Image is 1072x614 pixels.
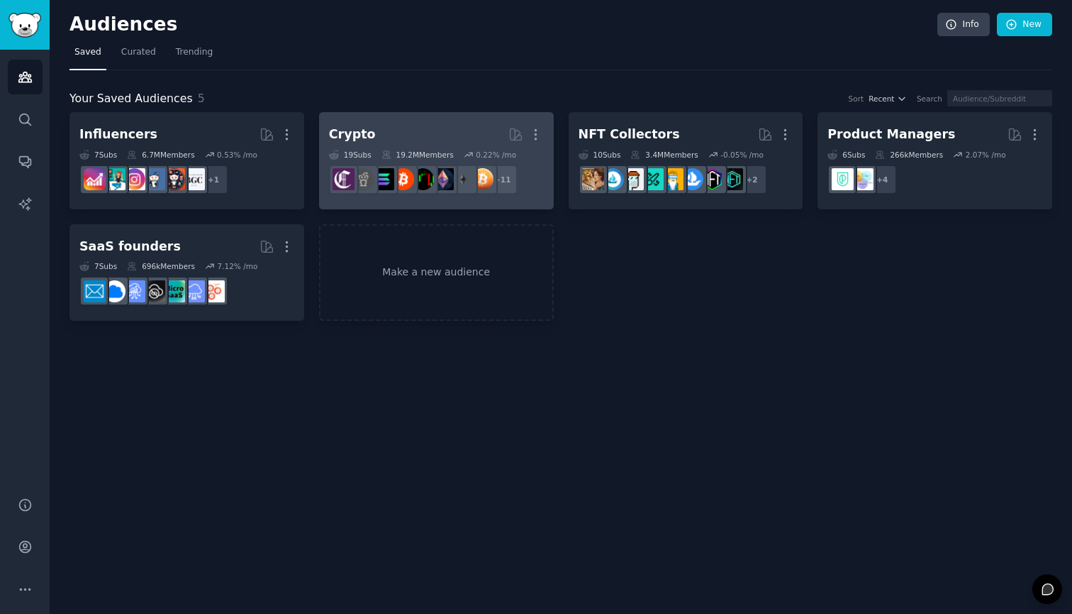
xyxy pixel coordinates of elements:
[199,165,228,194] div: + 1
[171,41,218,70] a: Trending
[143,280,165,302] img: NoCodeSaaS
[217,150,257,160] div: 0.53 % /mo
[69,112,304,209] a: Influencers7Subs6.7MMembers0.53% /mo+1BeautyGuruChattersocialmediaInstagramInstagramMarketinginfl...
[630,150,698,160] div: 3.4M Members
[69,13,937,36] h2: Audiences
[602,168,624,190] img: OpenSeaNFT
[104,168,125,190] img: influencermarketing
[452,168,474,190] img: ethereum
[852,168,873,190] img: ProductManagement
[582,168,604,190] img: CryptoArt
[121,46,156,59] span: Curated
[127,261,195,271] div: 696k Members
[123,280,145,302] img: SaaSSales
[127,150,194,160] div: 6.7M Members
[143,168,165,190] img: Instagram
[381,150,454,160] div: 19.2M Members
[827,150,865,160] div: 6 Sub s
[827,126,955,143] div: Product Managers
[74,46,101,59] span: Saved
[333,168,354,190] img: Crypto_Currency_News
[79,238,181,256] div: SaaS founders
[69,90,193,108] span: Your Saved Audiences
[352,168,374,190] img: CryptoCurrencies
[875,150,943,160] div: 266k Members
[163,168,185,190] img: socialmedia
[163,280,185,302] img: microsaas
[937,13,990,37] a: Info
[203,280,225,302] img: GrowthHacking
[622,168,644,190] img: NFTmarket
[947,90,1052,106] input: Audience/Subreddit
[319,112,554,209] a: Crypto19Subs19.2MMembers0.22% /mo+11BitcoinethereumethtraderCryptoMarketsBitcoinBeginnerssolanaCr...
[869,94,907,104] button: Recent
[476,150,516,160] div: 0.22 % /mo
[471,168,493,190] img: Bitcoin
[817,112,1052,209] a: Product Managers6Subs266kMembers2.07% /mo+4ProductManagementProductMgmt
[849,94,864,104] div: Sort
[867,165,897,194] div: + 4
[183,280,205,302] img: SaaS
[681,168,703,190] img: opensea
[198,92,205,105] span: 5
[737,165,767,194] div: + 2
[79,126,157,143] div: Influencers
[217,261,257,271] div: 7.12 % /mo
[579,126,680,143] div: NFT Collectors
[84,280,106,302] img: SaaS_Email_Marketing
[869,94,894,104] span: Recent
[84,168,106,190] img: InstagramGrowthTips
[720,150,764,160] div: -0.05 % /mo
[917,94,942,104] div: Search
[661,168,683,190] img: NFTExchange
[488,165,518,194] div: + 11
[579,150,621,160] div: 10 Sub s
[176,46,213,59] span: Trending
[69,224,304,322] a: SaaS founders7Subs696kMembers7.12% /moGrowthHackingSaaSmicrosaasNoCodeSaaSSaaSSalesB2BSaaSSaaS_Em...
[642,168,664,190] img: NFTMarketplace
[432,168,454,190] img: ethtrader
[372,168,394,190] img: solana
[392,168,414,190] img: BitcoinBeginners
[997,13,1052,37] a: New
[569,112,803,209] a: NFT Collectors10Subs3.4MMembers-0.05% /mo+2NFTNFTsMarketplaceopenseaNFTExchangeNFTMarketplaceNFTm...
[79,261,117,271] div: 7 Sub s
[79,150,117,160] div: 7 Sub s
[104,280,125,302] img: B2BSaaS
[701,168,723,190] img: NFTsMarketplace
[9,13,41,38] img: GummySearch logo
[832,168,854,190] img: ProductMgmt
[721,168,743,190] img: NFT
[329,150,372,160] div: 19 Sub s
[412,168,434,190] img: CryptoMarkets
[69,41,106,70] a: Saved
[116,41,161,70] a: Curated
[329,126,376,143] div: Crypto
[319,224,554,322] a: Make a new audience
[123,168,145,190] img: InstagramMarketing
[966,150,1006,160] div: 2.07 % /mo
[183,168,205,190] img: BeautyGuruChatter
